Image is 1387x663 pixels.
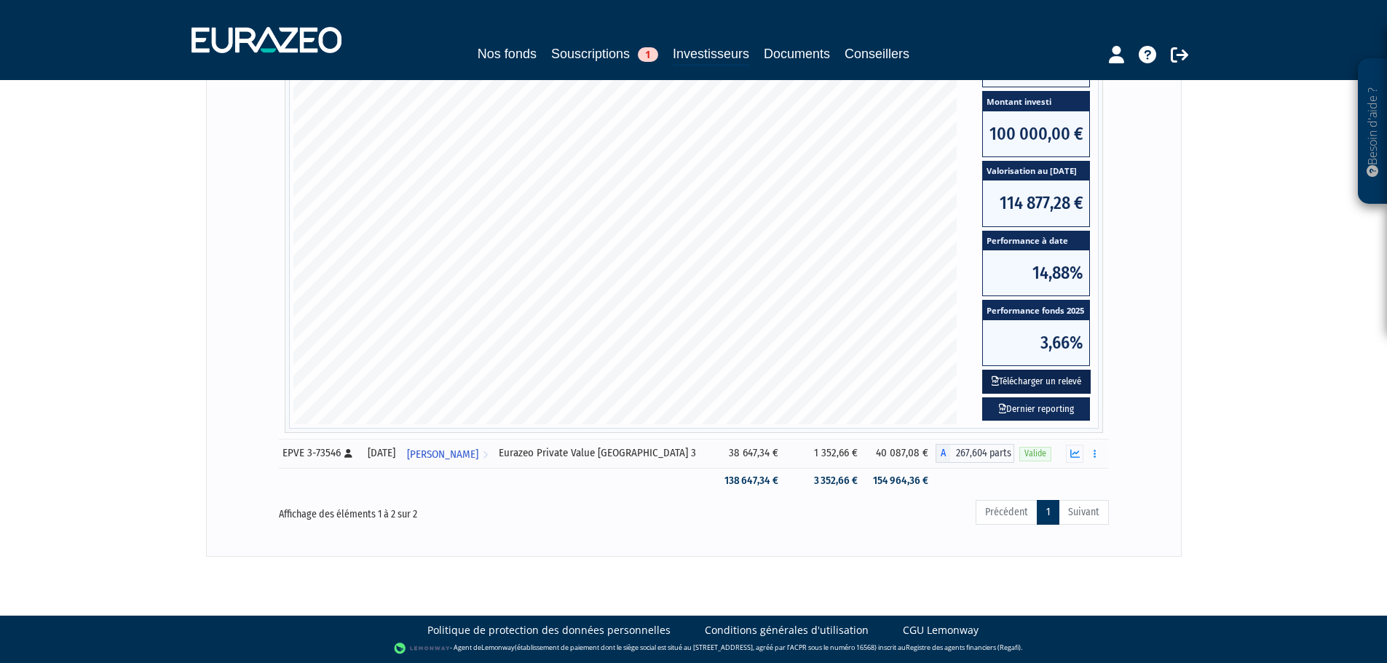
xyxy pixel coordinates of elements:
[551,44,658,64] a: Souscriptions1
[344,449,352,458] i: [Français] Personne physique
[638,47,658,62] span: 1
[191,27,341,53] img: 1732889491-logotype_eurazeo_blanc_rvb.png
[903,623,979,638] a: CGU Lemonway
[950,444,1014,463] span: 267,604 parts
[1019,447,1051,461] span: Valide
[983,162,1089,181] span: Valorisation au [DATE]
[983,301,1089,320] span: Performance fonds 2025
[15,641,1372,656] div: - Agent de (établissement de paiement dont le siège social est situé au [STREET_ADDRESS], agréé p...
[936,444,1014,463] div: A - Eurazeo Private Value Europe 3
[845,44,909,64] a: Conseillers
[427,623,671,638] a: Politique de protection des données personnelles
[865,439,936,468] td: 40 087,08 €
[865,468,936,493] td: 154 964,36 €
[936,444,950,463] span: A
[983,320,1089,365] span: 3,66%
[394,641,450,656] img: logo-lemonway.png
[1037,500,1059,525] a: 1
[282,445,357,461] div: EPVE 3-73546
[711,468,786,493] td: 138 647,34 €
[786,468,865,493] td: 3 352,66 €
[478,44,537,64] a: Nos fonds
[481,643,515,652] a: Lemonway
[764,44,830,64] a: Documents
[906,643,1021,652] a: Registre des agents financiers (Regafi)
[982,370,1091,394] button: Télécharger un relevé
[711,439,786,468] td: 38 647,34 €
[983,231,1089,251] span: Performance à date
[1364,66,1381,197] p: Besoin d'aide ?
[673,44,749,66] a: Investisseurs
[367,445,396,461] div: [DATE]
[983,250,1089,295] span: 14,88%
[983,180,1089,226] span: 114 877,28 €
[499,445,706,461] div: Eurazeo Private Value [GEOGRAPHIC_DATA] 3
[279,499,612,522] div: Affichage des éléments 1 à 2 sur 2
[983,111,1089,156] span: 100 000,00 €
[401,439,494,468] a: [PERSON_NAME]
[982,397,1090,421] a: Dernier reporting
[483,441,488,468] i: Voir l'investisseur
[983,92,1089,111] span: Montant investi
[407,441,478,468] span: [PERSON_NAME]
[786,439,865,468] td: 1 352,66 €
[705,623,869,638] a: Conditions générales d'utilisation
